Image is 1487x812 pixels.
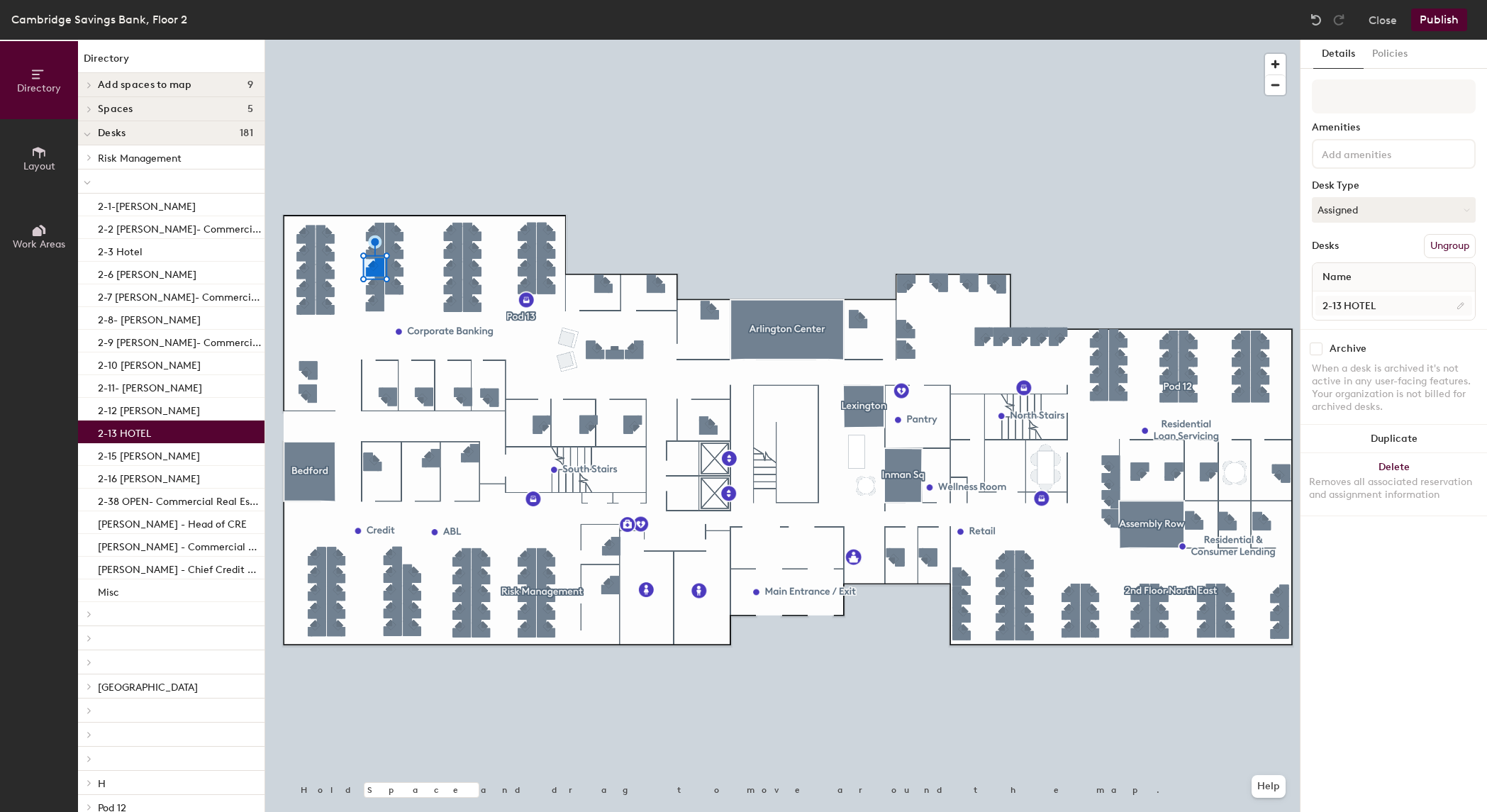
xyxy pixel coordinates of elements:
[1424,234,1476,258] button: Ungroup
[98,560,262,576] p: [PERSON_NAME] - Chief Credit Officer
[98,265,196,281] p: 2-6 [PERSON_NAME]
[98,152,182,165] span: Risk Management
[1364,40,1416,69] button: Policies
[1319,145,1447,162] input: Add amenities
[98,287,262,304] p: 2-7 [PERSON_NAME]- Commercial Real Estate
[1313,40,1364,69] button: Details
[98,104,133,115] span: Spaces
[98,537,262,553] p: [PERSON_NAME] - Commercial Administration Team Leader
[98,469,200,485] p: 2-16 [PERSON_NAME]
[1312,240,1339,252] div: Desks
[98,514,247,530] p: [PERSON_NAME] - Head of CRE
[98,333,262,349] p: 2-9 [PERSON_NAME]- Commercial Real Estate
[98,582,119,599] p: Misc
[1332,13,1346,27] img: Redo
[98,778,106,790] span: H
[98,128,126,139] span: Desks
[1252,775,1286,798] button: Help
[11,11,187,28] div: Cambridge Savings Bank, Floor 2
[98,355,201,372] p: 2-10 [PERSON_NAME]
[1312,122,1476,133] div: Amenities
[98,196,196,213] p: 2-1-[PERSON_NAME]
[247,104,253,115] span: 5
[247,79,253,91] span: 9
[98,378,202,394] p: 2-11- [PERSON_NAME]
[1369,9,1397,31] button: Close
[23,160,55,172] span: Layout
[1312,180,1476,191] div: Desk Type
[1301,453,1487,516] button: DeleteRemoves all associated reservation and assignment information
[17,82,61,94] span: Directory
[1312,197,1476,223] button: Assigned
[78,51,264,73] h1: Directory
[98,79,192,91] span: Add spaces to map
[13,238,65,250] span: Work Areas
[1315,296,1472,316] input: Unnamed desk
[240,128,253,139] span: 181
[1330,343,1366,355] div: Archive
[1312,362,1476,413] div: When a desk is archived it's not active in any user-facing features. Your organization is not bil...
[1309,13,1323,27] img: Undo
[1301,425,1487,453] button: Duplicate
[98,491,262,508] p: 2-38 OPEN- Commercial Real Estate
[98,401,200,417] p: 2-12 [PERSON_NAME]
[98,310,201,326] p: 2-8- [PERSON_NAME]
[1411,9,1467,31] button: Publish
[98,682,198,694] span: [GEOGRAPHIC_DATA]
[98,219,262,235] p: 2-2 [PERSON_NAME]- Commercial Real Estate
[98,423,151,440] p: 2-13 HOTEL
[1309,476,1478,501] div: Removes all associated reservation and assignment information
[98,446,200,462] p: 2-15 [PERSON_NAME]
[98,242,143,258] p: 2-3 Hotel
[1315,265,1359,290] span: Name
